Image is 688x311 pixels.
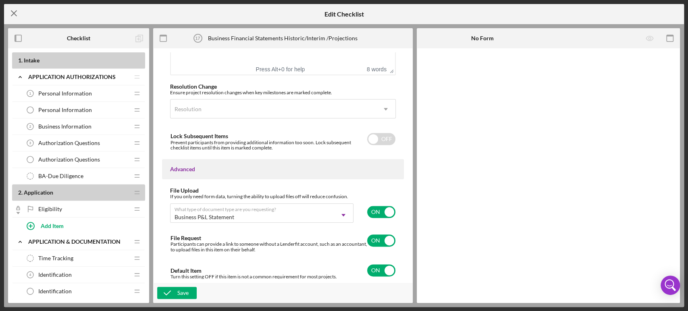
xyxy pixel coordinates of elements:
[67,35,90,41] b: Checklist
[195,36,200,41] tspan: 17
[29,124,31,129] tspan: 2
[177,287,189,299] div: Save
[6,6,218,15] body: Rich Text Area. Press ALT-0 for help.
[471,35,494,41] b: No Form
[38,156,100,163] span: Authorization Questions
[170,90,396,95] div: Ensure project resolution changes when key milestones are marked complete.
[157,287,197,299] button: Save
[170,140,367,151] div: Prevent participants from providing additional information too soon. Lock subsequent checklist it...
[24,189,53,196] span: Application
[170,234,201,241] label: File Request
[6,6,218,15] div: Thank you for providing your Business Financial information.
[170,133,228,139] label: Lock Subsequent Items
[170,166,396,172] div: Advanced
[29,273,31,277] tspan: 4
[24,57,39,64] span: Intake
[41,218,64,233] div: Add Item
[28,74,129,80] div: Application Authorizations
[387,64,395,75] div: Press the Up and Down arrow keys to resize the editor.
[6,6,218,106] body: Rich Text Area. Press ALT-0 for help.
[170,194,353,199] div: If you only need form data, turning the ability to upload files off will reduce confusion.
[245,66,316,73] div: Press Alt+0 for help
[38,107,92,113] span: Personal Information
[6,52,195,68] strong: If you do not have three years of financial information, please provide as much information as yo...
[661,276,680,295] div: Open Intercom Messenger
[38,140,100,146] span: Authorization Questions
[170,274,337,280] div: Turn this setting OFF if this item is not a common requirement for most projects.
[367,66,387,73] button: 8 words
[170,187,396,194] div: File Upload
[170,83,396,90] div: Resolution Change
[175,106,202,112] div: Resolution
[324,10,364,18] h5: Edit Checklist
[38,272,72,278] span: Identification
[20,218,145,234] button: Add Item
[38,288,72,294] span: Identification
[29,91,31,95] tspan: 1
[29,141,31,145] tspan: 3
[38,206,62,212] span: Eligibility
[208,35,358,41] div: Business Financial Statements Historic/Interim /Projections
[175,214,234,220] div: Business P&L Statement
[38,173,83,179] span: BA-Due Diligence
[38,123,91,130] span: Business Information
[170,267,202,274] label: Default Item
[18,189,23,196] span: 2 .
[38,90,92,97] span: Personal Information
[6,79,216,104] strong: If this a new business and you do not have financial information and need help please reach out t...
[170,241,367,253] div: Participants can provide a link to someone without a Lenderfit account, such as an accountant, to...
[28,238,129,245] div: Application & Documentation
[6,6,218,70] div: Please submit a business income statement and balance sheet for the past two years and your curre...
[18,57,23,64] span: 1 .
[38,255,73,261] span: Time Tracking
